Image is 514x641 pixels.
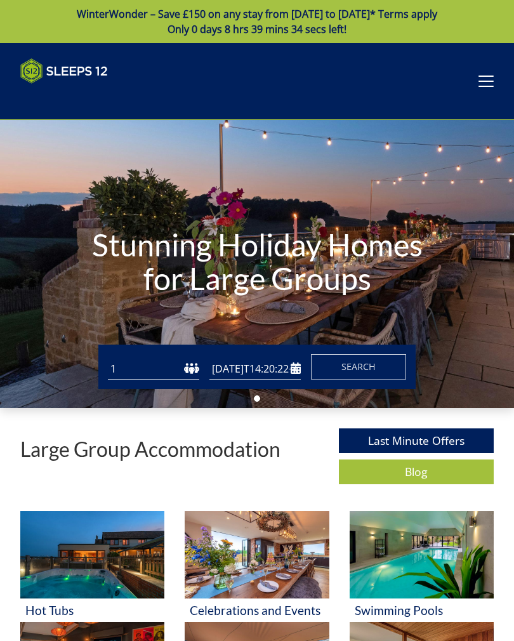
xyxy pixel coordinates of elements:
[20,511,164,622] a: 'Hot Tubs' - Large Group Accommodation Holiday Ideas Hot Tubs
[20,511,164,598] img: 'Hot Tubs' - Large Group Accommodation Holiday Ideas
[185,511,329,622] a: 'Celebrations and Events' - Large Group Accommodation Holiday Ideas Celebrations and Events
[25,604,159,617] h3: Hot Tubs
[185,511,329,598] img: 'Celebrations and Events' - Large Group Accommodation Holiday Ideas
[350,511,494,598] img: 'Swimming Pools' - Large Group Accommodation Holiday Ideas
[168,22,346,36] span: Only 0 days 8 hrs 39 mins 34 secs left!
[209,359,301,380] input: Arrival Date
[77,202,437,321] h1: Stunning Holiday Homes for Large Groups
[355,604,489,617] h3: Swimming Pools
[190,604,324,617] h3: Celebrations and Events
[350,511,494,622] a: 'Swimming Pools' - Large Group Accommodation Holiday Ideas Swimming Pools
[14,91,147,102] iframe: Customer reviews powered by Trustpilot
[341,360,376,373] span: Search
[339,459,494,484] a: Blog
[20,58,108,84] img: Sleeps 12
[20,438,280,460] p: Large Group Accommodation
[339,428,494,453] a: Last Minute Offers
[311,354,406,380] button: Search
